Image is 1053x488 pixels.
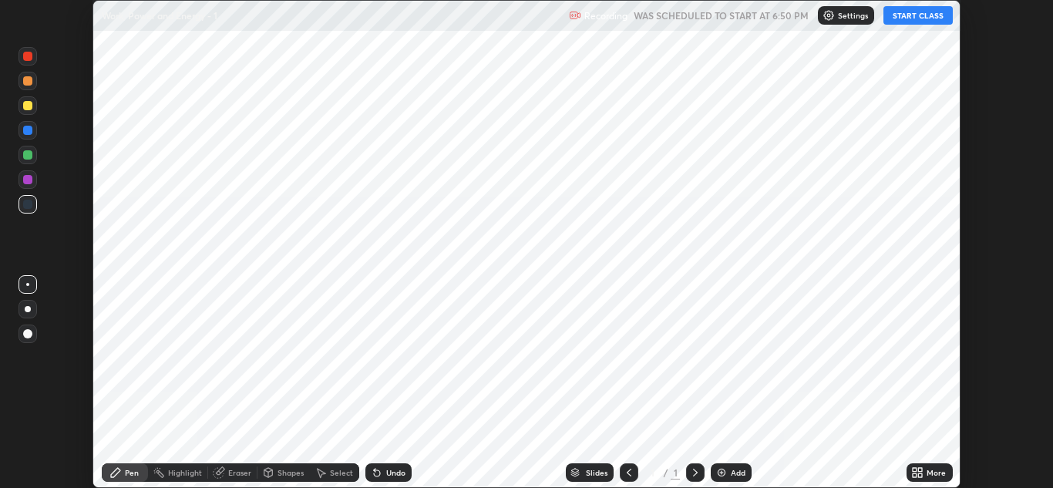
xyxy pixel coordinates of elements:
[386,469,405,476] div: Undo
[883,6,953,25] button: START CLASS
[102,9,217,22] p: Work, Power and Energy - 1
[168,469,202,476] div: Highlight
[731,469,745,476] div: Add
[927,469,946,476] div: More
[644,468,660,477] div: 1
[823,9,835,22] img: class-settings-icons
[634,8,809,22] h5: WAS SCHEDULED TO START AT 6:50 PM
[228,469,251,476] div: Eraser
[671,466,680,480] div: 1
[330,469,353,476] div: Select
[584,10,627,22] p: Recording
[715,466,728,479] img: add-slide-button
[569,9,581,22] img: recording.375f2c34.svg
[125,469,139,476] div: Pen
[838,12,868,19] p: Settings
[278,469,304,476] div: Shapes
[663,468,668,477] div: /
[586,469,607,476] div: Slides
